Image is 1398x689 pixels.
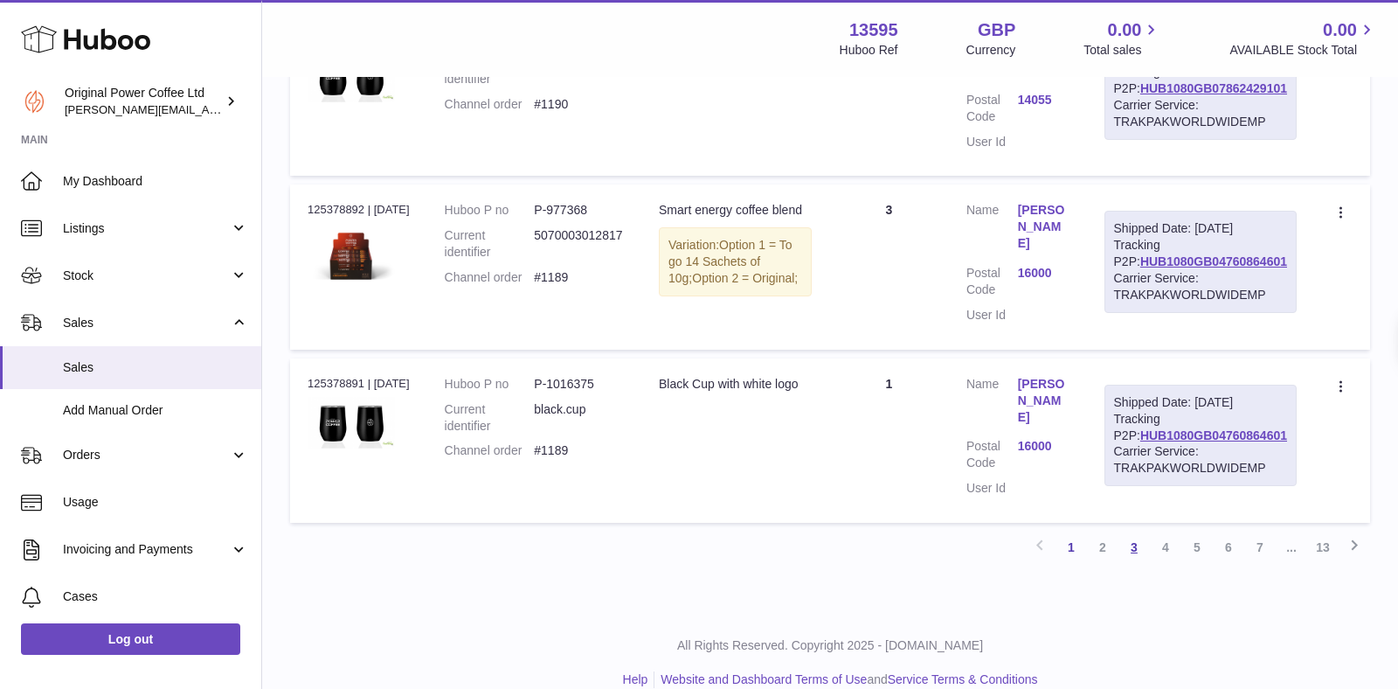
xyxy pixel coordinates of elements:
[445,442,535,459] dt: Channel order
[534,442,624,459] dd: #1189
[829,11,949,176] td: 1
[445,227,535,261] dt: Current identifier
[1055,532,1087,563] a: 1
[63,359,248,376] span: Sales
[840,42,898,59] div: Huboo Ref
[1114,270,1287,303] div: Carrier Service: TRAKPAKWORLDWIDEMP
[1018,438,1069,455] a: 16000
[966,376,1018,430] dt: Name
[445,202,535,219] dt: Huboo P no
[445,269,535,286] dt: Channel order
[1114,443,1287,477] div: Carrier Service: TRAKPAKWORLDWIDEMP
[534,227,624,261] dd: 5070003012817
[63,494,248,511] span: Usage
[1018,376,1069,426] a: [PERSON_NAME]
[966,265,1018,298] dt: Postal Code
[829,184,949,349] td: 3
[1150,532,1181,563] a: 4
[966,42,1016,59] div: Currency
[1018,265,1069,282] a: 16000
[445,96,535,113] dt: Channel order
[534,96,624,113] dd: #1190
[966,480,1018,497] dt: User Id
[623,672,648,686] a: Help
[1114,394,1287,411] div: Shipped Date: [DATE]
[1018,202,1069,252] a: [PERSON_NAME]
[1083,18,1161,59] a: 0.00 Total sales
[1118,532,1150,563] a: 3
[1114,97,1287,130] div: Carrier Service: TRAKPAKWORLDWIDEMP
[63,315,230,331] span: Sales
[829,358,949,523] td: 1
[966,92,1018,125] dt: Postal Code
[888,672,1038,686] a: Service Terms & Conditions
[978,18,1015,42] strong: GBP
[1087,532,1118,563] a: 2
[63,447,230,463] span: Orders
[659,376,812,393] div: Black Cup with white logo
[1276,532,1307,563] span: ...
[308,376,410,392] div: 125378891 | [DATE]
[1104,211,1297,312] div: Tracking P2P:
[1018,92,1069,108] a: 14055
[21,623,240,655] a: Log out
[445,376,535,393] dt: Huboo P no
[1213,532,1244,563] a: 6
[1229,42,1377,59] span: AVAILABLE Stock Total
[1140,81,1287,95] a: HUB1080GB07862429101
[63,588,248,605] span: Cases
[1104,38,1297,139] div: Tracking P2P:
[1229,18,1377,59] a: 0.00 AVAILABLE Stock Total
[534,401,624,435] dd: black.cup
[534,269,624,286] dd: #1189
[63,220,230,237] span: Listings
[63,173,248,190] span: My Dashboard
[966,134,1018,150] dt: User Id
[276,637,1384,654] p: All Rights Reserved. Copyright 2025 - [DOMAIN_NAME]
[63,268,230,284] span: Stock
[308,224,395,289] img: power-coffee-sachet-box-02.04.24.v2.png
[849,18,898,42] strong: 13595
[659,202,812,219] div: Smart energy coffee blend
[65,102,350,116] span: [PERSON_NAME][EMAIL_ADDRESS][DOMAIN_NAME]
[1307,532,1339,563] a: 13
[65,85,222,118] div: Original Power Coffee Ltd
[1108,18,1142,42] span: 0.00
[534,202,624,219] dd: P-977368
[308,397,395,449] img: 1729259422.png
[966,202,1018,256] dt: Name
[1083,42,1161,59] span: Total sales
[966,307,1018,324] dt: User Id
[692,271,798,285] span: Option 2 = Original;
[1104,385,1297,486] div: Tracking P2P:
[1244,532,1276,563] a: 7
[1140,254,1287,268] a: HUB1080GB04760864601
[966,438,1018,471] dt: Postal Code
[308,202,410,218] div: 125378892 | [DATE]
[1181,532,1213,563] a: 5
[63,541,230,558] span: Invoicing and Payments
[1114,220,1287,237] div: Shipped Date: [DATE]
[668,238,792,285] span: Option 1 = To go 14 Sachets of 10g;
[654,672,1037,688] li: and
[445,401,535,435] dt: Current identifier
[661,672,867,686] a: Website and Dashboard Terms of Use
[659,227,812,296] div: Variation:
[63,402,248,419] span: Add Manual Order
[1140,428,1287,442] a: HUB1080GB04760864601
[21,88,47,115] img: aline@drinkpowercoffee.com
[1323,18,1357,42] span: 0.00
[534,376,624,393] dd: P-1016375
